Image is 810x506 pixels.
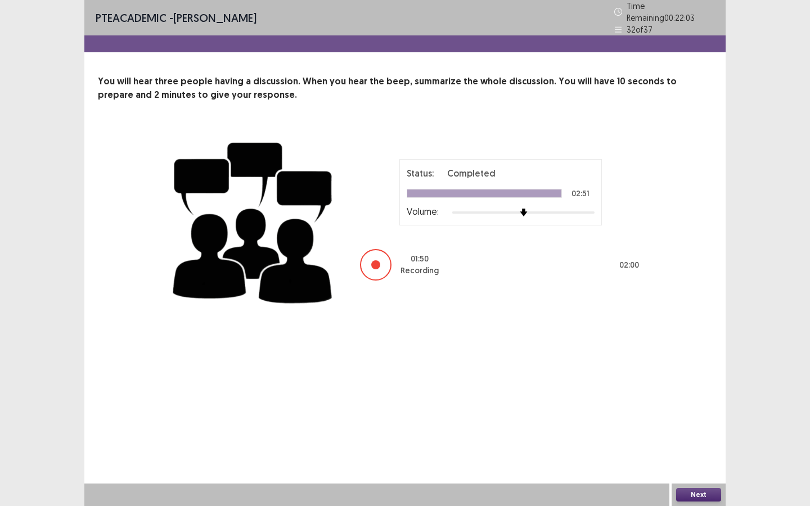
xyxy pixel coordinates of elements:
p: 01 : 50 [411,253,429,265]
p: Completed [447,166,496,180]
p: Status: [407,166,434,180]
span: PTE academic [96,11,166,25]
img: arrow-thumb [520,209,528,216]
img: group-discussion [169,129,337,313]
p: - [PERSON_NAME] [96,10,256,26]
p: 02:51 [571,189,589,197]
p: Volume: [407,205,439,218]
button: Next [676,488,721,502]
p: You will hear three people having a discussion. When you hear the beep, summarize the whole discu... [98,75,712,102]
p: 32 of 37 [627,24,652,35]
p: Recording [400,265,439,277]
p: 02 : 00 [619,259,639,271]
